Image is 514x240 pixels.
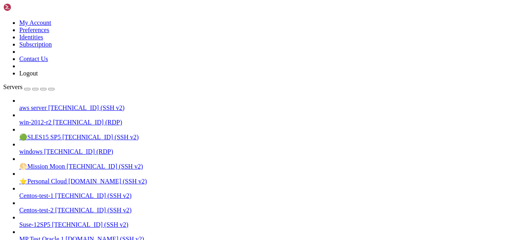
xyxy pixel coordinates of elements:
li: 🟢SLES15 SP5 [TECHNICAL_ID] (SSH v2) [19,126,511,141]
span: [TECHNICAL_ID] (SSH v2) [48,104,124,111]
span: [TECHNICAL_ID] (SSH v2) [55,207,131,214]
span: [TECHNICAL_ID] (RDP) [53,119,122,126]
a: Contact Us [19,55,48,62]
span: windows [19,148,43,155]
span: [TECHNICAL_ID] (SSH v2) [55,192,131,199]
span: 🌕Mission Moon [19,163,65,170]
li: windows [TECHNICAL_ID] (RDP) [19,141,511,155]
span: Servers [3,83,22,90]
span: ⭐Personal Cloud [19,178,67,185]
a: 🟢SLES15 SP5 [TECHNICAL_ID] (SSH v2) [19,133,511,141]
a: Servers [3,83,55,90]
a: Logout [19,70,38,77]
li: aws server [TECHNICAL_ID] (SSH v2) [19,97,511,112]
li: Centos-test-2 [TECHNICAL_ID] (SSH v2) [19,199,511,214]
a: 🌕Mission Moon [TECHNICAL_ID] (SSH v2) [19,163,511,170]
span: 🟢SLES15 SP5 [19,134,61,140]
a: Preferences [19,26,49,33]
a: Centos-test-2 [TECHNICAL_ID] (SSH v2) [19,207,511,214]
span: aws server [19,104,47,111]
span: [TECHNICAL_ID] (SSH v2) [67,163,143,170]
span: Centos-test-1 [19,192,53,199]
a: win-2012-r2 [TECHNICAL_ID] (RDP) [19,119,511,126]
li: 🌕Mission Moon [TECHNICAL_ID] (SSH v2) [19,155,511,170]
a: ⭐Personal Cloud [DOMAIN_NAME] (SSH v2) [19,177,511,185]
span: [DOMAIN_NAME] (SSH v2) [68,178,147,185]
a: Centos-test-1 [TECHNICAL_ID] (SSH v2) [19,192,511,199]
a: aws server [TECHNICAL_ID] (SSH v2) [19,104,511,112]
a: My Account [19,19,51,26]
a: Suse-12SP5 [TECHNICAL_ID] (SSH v2) [19,221,511,228]
span: Centos-test-2 [19,207,53,214]
span: [TECHNICAL_ID] (RDP) [44,148,113,155]
span: Suse-12SP5 [19,221,50,228]
li: ⭐Personal Cloud [DOMAIN_NAME] (SSH v2) [19,170,511,185]
span: [TECHNICAL_ID] (SSH v2) [62,134,139,140]
img: Shellngn [3,3,49,11]
li: Suse-12SP5 [TECHNICAL_ID] (SSH v2) [19,214,511,228]
a: windows [TECHNICAL_ID] (RDP) [19,148,511,155]
span: [TECHNICAL_ID] (SSH v2) [52,221,128,228]
a: Subscription [19,41,52,48]
a: Identities [19,34,43,41]
li: Centos-test-1 [TECHNICAL_ID] (SSH v2) [19,185,511,199]
li: win-2012-r2 [TECHNICAL_ID] (RDP) [19,112,511,126]
span: win-2012-r2 [19,119,51,126]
